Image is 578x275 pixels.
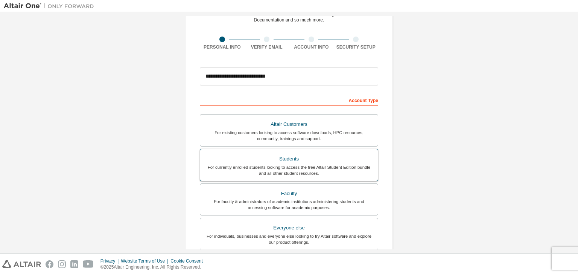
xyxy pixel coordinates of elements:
div: For individuals, businesses and everyone else looking to try Altair software and explore our prod... [205,233,373,245]
div: Privacy [100,258,121,264]
img: altair_logo.svg [2,260,41,268]
div: For currently enrolled students looking to access the free Altair Student Edition bundle and all ... [205,164,373,176]
img: facebook.svg [46,260,53,268]
p: © 2025 Altair Engineering, Inc. All Rights Reserved. [100,264,207,270]
img: linkedin.svg [70,260,78,268]
div: Faculty [205,188,373,199]
div: For existing customers looking to access software downloads, HPC resources, community, trainings ... [205,130,373,142]
div: Account Type [200,94,378,106]
div: Students [205,154,373,164]
div: Website Terms of Use [121,258,170,264]
div: For Free Trials, Licenses, Downloads, Learning & Documentation and so much more. [240,11,339,23]
div: Personal Info [200,44,245,50]
div: Security Setup [334,44,379,50]
img: youtube.svg [83,260,94,268]
div: Cookie Consent [170,258,207,264]
div: Altair Customers [205,119,373,130]
div: Verify Email [245,44,289,50]
div: For faculty & administrators of academic institutions administering students and accessing softwa... [205,199,373,211]
div: Account Info [289,44,334,50]
img: Altair One [4,2,98,10]
div: Everyone else [205,223,373,233]
img: instagram.svg [58,260,66,268]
